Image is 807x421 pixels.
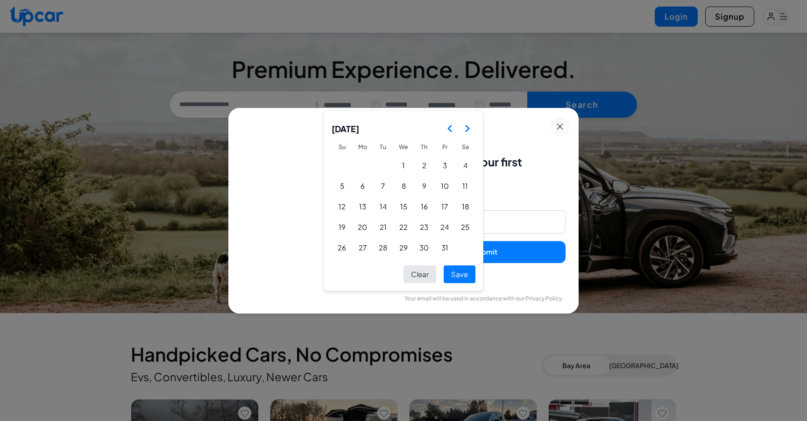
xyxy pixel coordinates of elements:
button: Tuesday, July 28th, 2026 [373,238,393,257]
th: Sunday [332,139,352,155]
button: Thursday, July 9th, 2026 [414,176,434,196]
button: Sunday, July 19th, 2026 [332,217,352,237]
span: [DATE] [332,118,359,139]
p: Your email will be used in accordance with our Privacy Policy. [404,295,566,302]
button: Friday, July 24th, 2026 [435,217,454,237]
button: Sunday, July 12th, 2026 [332,197,352,216]
button: Friday, July 31st, 2026 [435,238,454,257]
button: Go to the Next Month [459,120,475,137]
button: Sunday, July 5th, 2026 [332,176,352,196]
th: Tuesday [373,139,393,155]
button: Clear [403,265,436,284]
button: Submit [404,241,566,263]
button: Thursday, July 30th, 2026 [414,238,434,257]
button: Tuesday, July 14th, 2026 [373,197,393,216]
th: Wednesday [393,139,414,155]
th: Thursday [414,139,434,155]
button: Sunday, July 26th, 2026 [332,238,352,257]
th: Saturday [455,139,475,155]
button: Friday, July 3rd, 2026 [435,156,454,175]
button: Wednesday, July 22nd, 2026 [394,217,413,237]
button: Saturday, July 18th, 2026 [455,197,475,216]
button: Saturday, July 4th, 2026 [455,156,475,175]
button: Tuesday, July 7th, 2026 [373,176,393,196]
h3: Save $30 on your first Upcar trip [404,154,566,184]
button: Go to the Previous Month [442,120,459,137]
button: Monday, July 13th, 2026 [353,197,372,216]
button: Friday, July 17th, 2026 [435,197,454,216]
th: Friday [434,139,455,155]
button: Saturday, July 25th, 2026 [455,217,475,237]
button: Tuesday, July 21st, 2026 [373,217,393,237]
button: Wednesday, July 1st, 2026 [394,156,413,175]
button: Friday, July 10th, 2026 [435,176,454,196]
button: Wednesday, July 15th, 2026 [394,197,413,216]
img: Family enjoying car ride [228,108,391,314]
button: Wednesday, July 29th, 2026 [394,238,413,257]
button: Wednesday, July 8th, 2026 [394,176,413,196]
button: Monday, July 6th, 2026 [353,176,372,196]
button: Save [444,265,475,284]
table: July 2026 [332,139,475,258]
th: Monday [352,139,373,155]
button: Monday, July 27th, 2026 [353,238,372,257]
button: Thursday, July 23rd, 2026 [414,217,434,237]
button: Thursday, July 2nd, 2026 [414,156,434,175]
button: Thursday, July 16th, 2026 [414,197,434,216]
button: Saturday, July 11th, 2026 [455,176,475,196]
button: Monday, July 20th, 2026 [353,217,372,237]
